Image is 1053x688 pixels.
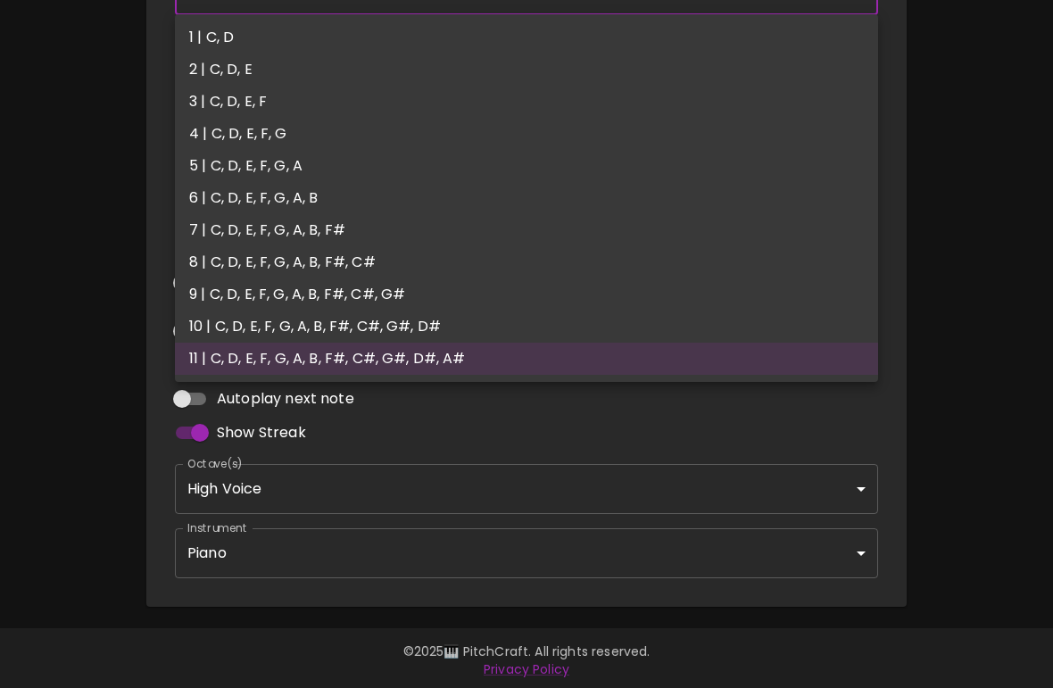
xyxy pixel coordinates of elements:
li: 11 | C, D, E, F, G, A, B, F#, C#, G#, D#, A# [175,343,878,375]
li: 1 | C, D [175,21,878,54]
li: 2 | C, D, E [175,54,878,86]
li: 6 | C, D, E, F, G, A, B [175,182,878,214]
li: 10 | C, D, E, F, G, A, B, F#, C#, G#, D# [175,311,878,343]
li: 8 | C, D, E, F, G, A, B, F#, C# [175,246,878,278]
li: 4 | C, D, E, F, G [175,118,878,150]
li: 5 | C, D, E, F, G, A [175,150,878,182]
li: 7 | C, D, E, F, G, A, B, F# [175,214,878,246]
li: 9 | C, D, E, F, G, A, B, F#, C#, G# [175,278,878,311]
li: 3 | C, D, E, F [175,86,878,118]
